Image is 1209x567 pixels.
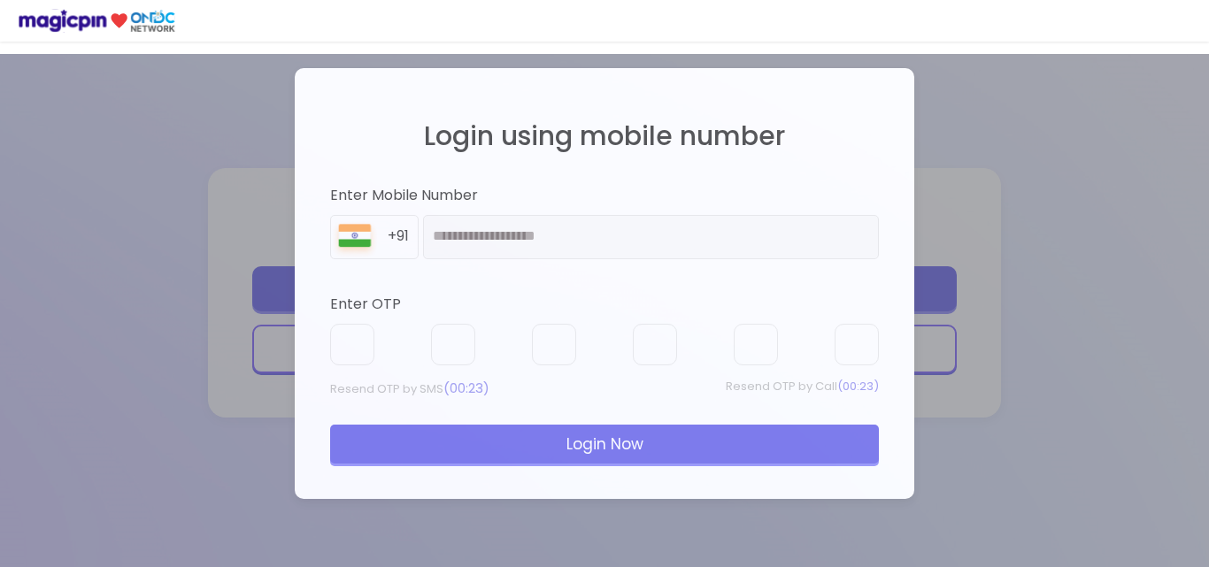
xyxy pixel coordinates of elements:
[18,9,175,33] img: ondc-logo-new-small.8a59708e.svg
[330,295,879,315] div: Enter OTP
[330,186,879,206] div: Enter Mobile Number
[330,121,879,150] h2: Login using mobile number
[331,220,379,258] img: 8BGLRPwvQ+9ZgAAAAASUVORK5CYII=
[330,425,879,464] div: Login Now
[388,226,418,247] div: +91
